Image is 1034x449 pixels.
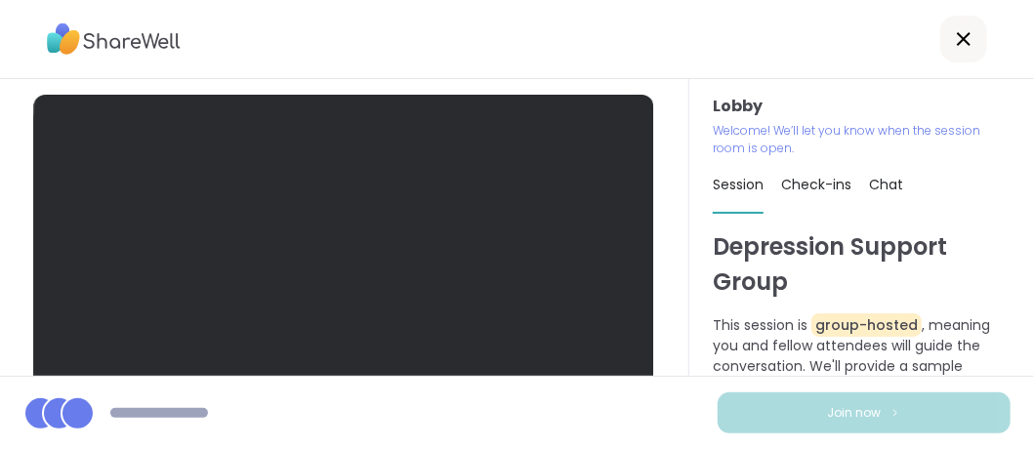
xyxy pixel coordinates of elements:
span: Join now [828,404,882,422]
button: Join now [718,392,1011,433]
img: ShareWell Logomark [889,407,901,418]
span: Session [713,175,764,194]
span: Check-ins [781,175,851,194]
span: group-hosted [811,313,922,337]
p: Welcome! We’ll let you know when the session room is open. [713,122,994,157]
p: This session is , meaning you and fellow attendees will guide the conversation. We'll provide a s... [713,315,1011,418]
span: Chat [869,175,903,194]
img: ShareWell Logo [47,17,181,61]
h3: Lobby [713,95,1011,118]
h1: Depression Support Group [713,229,1011,300]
